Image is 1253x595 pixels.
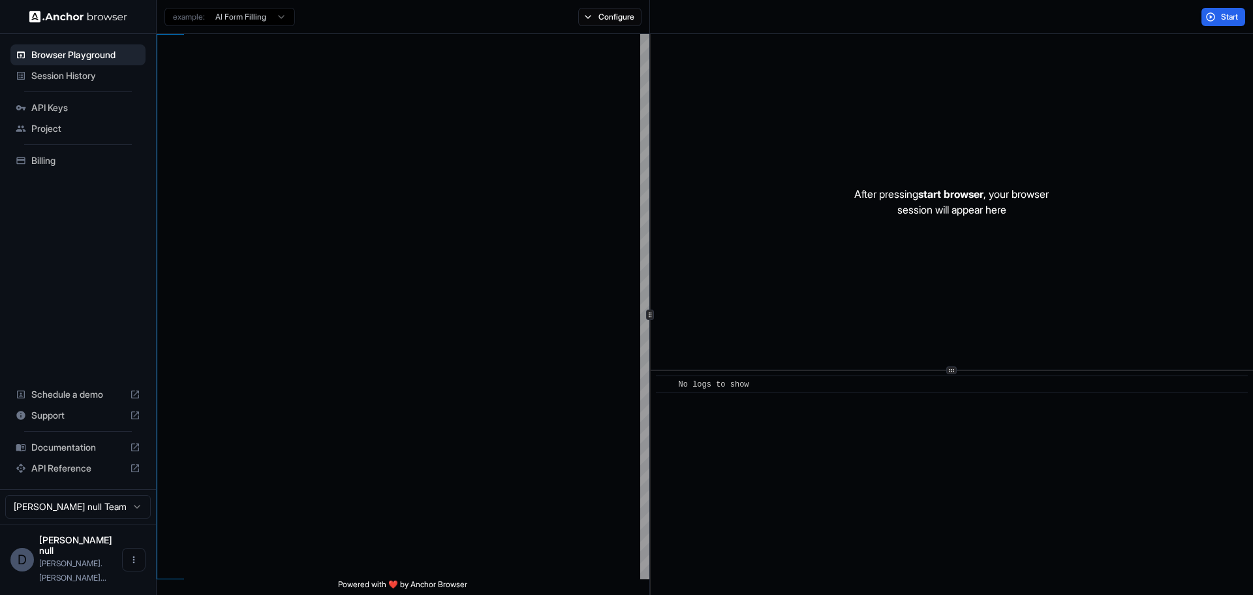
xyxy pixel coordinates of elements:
[31,69,140,82] span: Session History
[10,97,146,118] div: API Keys
[10,437,146,458] div: Documentation
[29,10,127,23] img: Anchor Logo
[10,65,146,86] div: Session History
[1221,12,1239,22] span: Start
[10,44,146,65] div: Browser Playground
[31,462,125,475] span: API Reference
[679,380,749,389] span: No logs to show
[10,384,146,405] div: Schedule a demo
[31,48,140,61] span: Browser Playground
[39,534,112,556] span: Danyal null
[854,186,1049,217] p: After pressing , your browser session will appear here
[10,405,146,426] div: Support
[31,122,140,135] span: Project
[1201,8,1245,26] button: Start
[10,150,146,171] div: Billing
[31,154,140,167] span: Billing
[10,548,34,571] div: D
[31,101,140,114] span: API Keys
[31,409,125,422] span: Support
[31,441,125,454] span: Documentation
[122,548,146,571] button: Open menu
[662,378,669,391] span: ​
[173,12,205,22] span: example:
[31,388,125,401] span: Schedule a demo
[10,118,146,139] div: Project
[578,8,642,26] button: Configure
[39,558,106,583] span: m.danyal.shahbaz@gmail.com
[10,458,146,479] div: API Reference
[918,187,983,201] span: start browser
[338,579,467,595] span: Powered with ❤️ by Anchor Browser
